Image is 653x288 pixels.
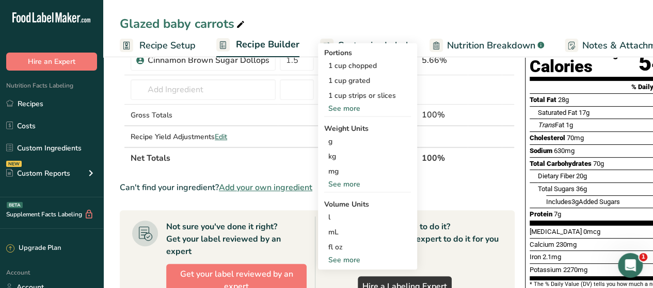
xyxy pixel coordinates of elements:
[576,172,587,180] span: 20g
[129,147,388,168] th: Net Totals
[139,39,196,53] span: Recipe Setup
[6,53,97,71] button: Hire an Expert
[328,227,407,238] div: mL
[566,121,573,129] span: 1g
[120,14,247,33] div: Glazed baby carrots
[556,241,577,248] span: 230mg
[571,198,579,206] span: 3g
[422,54,466,66] div: 5.66%
[530,134,565,142] span: Cholesterol
[530,59,618,74] div: Calories
[120,34,196,57] a: Recipe Setup
[546,198,620,206] span: Includes Added Sugars
[579,109,590,116] span: 17g
[328,212,407,223] div: l
[6,243,61,253] div: Upgrade Plan
[543,253,561,261] span: 2.1mg
[219,181,312,194] span: Add your own ingredient
[447,39,535,53] span: Nutrition Breakdown
[554,147,575,155] span: 630mg
[530,228,582,235] span: [MEDICAL_DATA]
[131,79,276,100] input: Add Ingredient
[530,96,556,104] span: Total Fat
[554,210,561,218] span: 7g
[131,110,276,121] div: Gross Totals
[538,121,564,129] span: Fat
[358,221,499,245] div: Don't have time to do it? Hire a labeling expert to do it for you
[538,185,575,193] span: Total Sugars
[148,54,269,66] div: Cinnamon Brown Sugar Dollops
[216,33,299,58] a: Recipe Builder
[324,149,411,164] div: kg
[324,179,411,190] div: See more
[6,161,22,167] div: NEW
[324,134,411,149] div: g
[6,168,70,179] div: Custom Reports
[420,147,468,168] th: 100%
[593,160,604,167] span: 70g
[429,34,544,57] a: Nutrition Breakdown
[324,164,411,179] div: mg
[324,47,411,58] div: Portions
[538,121,555,129] i: Trans
[324,73,411,88] div: 1 cup grated
[320,34,409,57] a: Customize Label
[530,147,552,155] span: Sodium
[324,199,411,210] div: Volume Units
[563,266,587,274] span: 2270mg
[422,109,466,121] div: 100%
[538,109,577,116] span: Saturated Fat
[530,210,552,218] span: Protein
[530,253,541,261] span: Iron
[576,185,587,193] span: 36g
[530,160,592,167] span: Total Carbohydrates
[236,38,299,52] span: Recipe Builder
[324,58,411,73] div: 1 cup chopped
[324,255,411,265] div: See more
[166,221,307,258] div: Not sure you've done it right? Get your label reviewed by an expert
[530,266,562,274] span: Potassium
[530,241,554,248] span: Calcium
[567,134,584,142] span: 70mg
[120,181,515,194] div: Can't find your ingredient?
[324,103,411,114] div: See more
[131,131,276,142] div: Recipe Yield Adjustments
[7,202,23,208] div: BETA
[583,228,600,235] span: 0mcg
[324,123,411,134] div: Weight Units
[328,242,407,252] div: fl oz
[538,172,575,180] span: Dietary Fiber
[338,39,409,53] span: Customize Label
[639,253,647,261] span: 1
[324,88,411,103] div: 1 cup strips or slices
[618,253,643,278] iframe: Intercom live chat
[215,132,227,142] span: Edit
[558,96,569,104] span: 28g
